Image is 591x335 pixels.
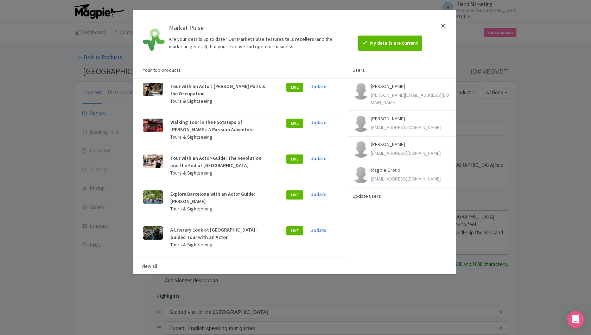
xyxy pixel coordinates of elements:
[133,62,348,78] div: Your top products
[143,154,163,168] img: Lyon7_ixuoac.jpg
[371,91,451,106] div: [PERSON_NAME][EMAIL_ADDRESS][DOMAIN_NAME]
[169,24,345,31] h4: Market Pulse
[352,83,369,100] img: contact-b11cc6e953956a0c50a2f97983291f06.png
[170,119,268,133] p: Walking Tour in the Footsteps of [PERSON_NAME]: A Parisian Adventure
[310,83,338,90] div: Update
[310,154,338,162] div: Update
[371,175,441,183] div: [EMAIL_ADDRESS][DOMAIN_NAME]
[170,154,268,169] p: Tour with an Actor-Guide: The Revolution and the End of [GEOGRAPHIC_DATA]
[143,83,163,96] img: Josephine3_mamvfa.jpg
[371,150,441,157] div: [EMAIL_ADDRESS][DOMAIN_NAME]
[371,83,451,90] p: [PERSON_NAME]
[310,119,338,126] div: Update
[170,226,268,241] p: A Literary Look at [GEOGRAPHIC_DATA]: Guided Tour with an Actor
[143,226,163,240] img: Montmartre4_hrbxr7.png
[358,36,422,51] btn: My details are current
[143,29,165,51] img: market_pulse-1-0a5220b3d29e4a0de46fb7534bebe030.svg
[567,311,584,328] div: Open Intercom Messenger
[348,62,456,78] div: Users
[371,141,441,148] p: [PERSON_NAME]
[371,166,441,174] p: Magpie Group
[352,141,369,158] img: contact-b11cc6e953956a0c50a2f97983291f06.png
[371,115,441,122] p: [PERSON_NAME]
[352,166,369,183] img: contact-b11cc6e953956a0c50a2f97983291f06.png
[143,190,163,204] img: BAR_7_xuufjt.jpg
[143,119,163,132] img: Emily6_n95lcp.jpg
[170,205,268,213] p: Tours & Sightseeing
[371,124,441,131] div: [EMAIL_ADDRESS][DOMAIN_NAME]
[310,226,338,234] div: Update
[310,190,338,198] div: Update
[170,97,268,105] p: Tours & Sightseeing
[170,83,268,97] p: Tour with an Actor: [PERSON_NAME] Paris & the Occupation
[170,241,268,248] p: Tours & Sightseeing
[170,190,268,205] p: Explore Barcelona with an Actor Guide: [PERSON_NAME]
[141,262,339,270] div: View all
[170,169,268,177] p: Tours & Sightseeing
[352,192,451,200] div: Update users
[169,36,345,50] div: Are your details up to date? Our Market Pulse features tells resellers (and the market in general...
[170,133,268,141] p: Tours & Sightseeing
[352,115,369,132] img: contact-b11cc6e953956a0c50a2f97983291f06.png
